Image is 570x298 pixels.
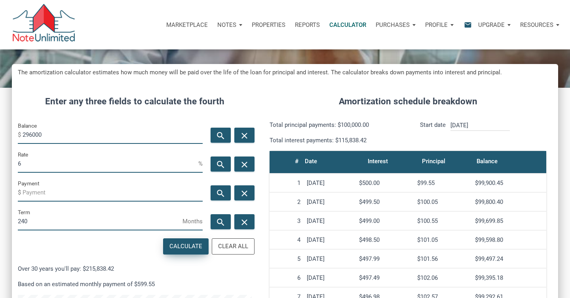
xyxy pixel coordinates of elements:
button: Profile [420,13,458,37]
div: $498.50 [359,236,411,243]
div: Calculate [169,242,202,251]
div: 1 [273,179,300,187]
div: $99,900.45 [475,179,543,187]
label: Payment [18,179,39,188]
div: $500.00 [359,179,411,187]
div: 5 [273,255,300,262]
img: NoteUnlimited [12,4,76,45]
button: Notes [213,13,247,37]
h4: Enter any three fields to calculate the fourth [18,95,252,108]
span: $ [18,186,23,199]
p: Notes [217,21,236,28]
button: Upgrade [473,13,515,37]
div: [DATE] [307,179,353,187]
p: Marketplace [166,21,208,28]
div: 2 [273,198,300,206]
a: Calculator [325,13,371,37]
div: # [295,156,298,167]
button: email [458,13,473,37]
div: $102.06 [417,274,469,281]
input: Balance [23,126,203,144]
div: $499.00 [359,217,411,224]
div: $499.50 [359,198,411,206]
div: [DATE] [307,198,353,206]
i: close [239,217,249,227]
p: Based on an estimated monthly payment of $599.55 [18,279,252,289]
div: $99,699.85 [475,217,543,224]
button: close [234,214,255,229]
label: Balance [18,121,37,130]
button: Clear All [212,238,255,255]
button: Resources [515,13,564,37]
i: email [463,20,473,29]
p: Profile [425,21,448,28]
button: close [234,185,255,200]
p: Total interest payments: $115,838.42 [270,136,402,145]
button: search [211,157,231,172]
div: Balance [477,156,498,167]
button: Marketplace [161,13,213,37]
label: Rate [18,150,28,159]
p: Properties [252,21,285,28]
div: Date [305,156,317,167]
i: close [239,160,249,170]
span: $ [18,128,23,141]
div: Clear All [218,242,248,251]
div: Interest [368,156,388,167]
div: $497.49 [359,274,411,281]
button: search [211,128,231,143]
div: 6 [273,274,300,281]
label: Term [18,207,30,217]
div: $99,598.80 [475,236,543,243]
input: Rate [18,155,198,173]
i: close [239,131,249,141]
p: Calculator [329,21,366,28]
span: % [198,157,203,170]
div: $101.56 [417,255,469,262]
i: search [216,131,226,141]
button: close [234,128,255,143]
i: search [216,217,226,227]
p: Reports [295,21,320,28]
button: close [234,157,255,172]
div: $100.05 [417,198,469,206]
span: Months [182,215,203,228]
button: Purchases [371,13,420,37]
i: close [239,189,249,198]
p: Start date [420,120,446,145]
h5: The amortization calculator estimates how much money will be paid over the life of the loan for p... [18,68,552,77]
div: $101.05 [417,236,469,243]
button: Calculate [163,238,209,255]
div: [DATE] [307,217,353,224]
div: 3 [273,217,300,224]
input: Term [18,213,182,230]
p: Upgrade [478,21,505,28]
div: [DATE] [307,236,353,243]
div: 4 [273,236,300,243]
div: $497.99 [359,255,411,262]
i: search [216,189,226,198]
p: Purchases [376,21,410,28]
a: Properties [247,13,290,37]
button: search [211,185,231,200]
div: [DATE] [307,255,353,262]
div: $99,395.18 [475,274,543,281]
i: search [216,160,226,170]
div: [DATE] [307,274,353,281]
button: Reports [290,13,325,37]
div: $99.55 [417,179,469,187]
p: Over 30 years you'll pay: $215,838.42 [18,264,252,273]
div: $99,497.24 [475,255,543,262]
div: $99,800.40 [475,198,543,206]
h4: Amortization schedule breakdown [264,95,552,108]
p: Resources [520,21,553,28]
div: Principal [422,156,445,167]
input: Payment [23,184,203,202]
div: $100.55 [417,217,469,224]
p: Total principal payments: $100,000.00 [270,120,402,130]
